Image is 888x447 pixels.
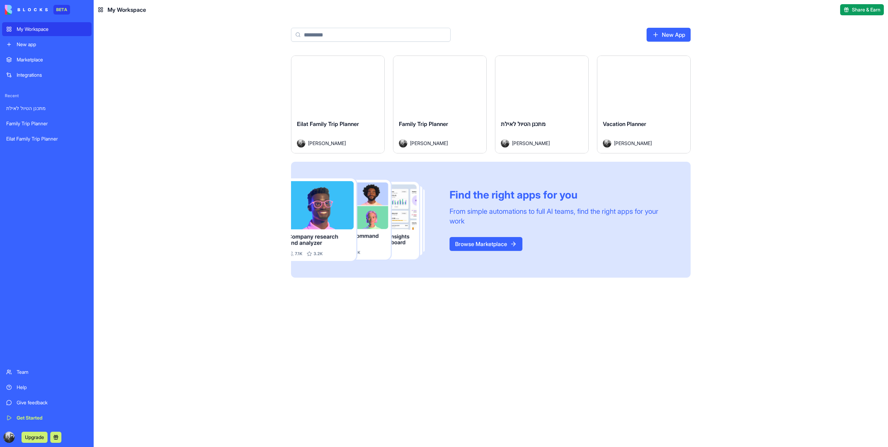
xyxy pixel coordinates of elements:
[840,4,884,15] button: Share & Earn
[2,22,92,36] a: My Workspace
[17,384,87,391] div: Help
[647,28,691,42] a: New App
[501,139,509,147] img: Avatar
[614,140,652,147] span: [PERSON_NAME]
[17,56,87,63] div: Marketplace
[410,140,448,147] span: [PERSON_NAME]
[450,188,674,201] div: Find the right apps for you
[291,178,438,261] img: Frame_181_egmpey.png
[2,53,92,67] a: Marketplace
[2,68,92,82] a: Integrations
[2,365,92,379] a: Team
[5,5,48,15] img: logo
[597,56,691,153] a: Vacation PlannerAvatar[PERSON_NAME]
[297,120,359,127] span: Eilat Family Trip Planner
[2,93,92,99] span: Recent
[501,120,546,127] span: מתכנן הטיול לאילת
[17,369,87,376] div: Team
[53,5,70,15] div: BETA
[5,5,70,15] a: BETA
[603,139,611,147] img: Avatar
[2,411,92,425] a: Get Started
[2,101,92,115] a: מתכנן הטיול לאילת
[6,135,87,142] div: Eilat Family Trip Planner
[2,396,92,410] a: Give feedback
[17,414,87,421] div: Get Started
[17,399,87,406] div: Give feedback
[291,56,385,153] a: Eilat Family Trip PlannerAvatar[PERSON_NAME]
[450,237,522,251] a: Browse Marketplace
[393,56,487,153] a: Family Trip PlannerAvatar[PERSON_NAME]
[17,71,87,78] div: Integrations
[22,433,48,440] a: Upgrade
[399,139,407,147] img: Avatar
[6,105,87,112] div: מתכנן הטיול לאילת
[450,206,674,226] div: From simple automations to full AI teams, find the right apps for your work
[3,432,15,443] img: ACg8ocI4zmFyMft-X1fN4UB3ZGLh860Gd5q7xPfn01t91-NWbBK8clcQ=s96-c
[6,120,87,127] div: Family Trip Planner
[399,120,448,127] span: Family Trip Planner
[297,139,305,147] img: Avatar
[2,132,92,146] a: Eilat Family Trip Planner
[2,380,92,394] a: Help
[308,140,346,147] span: [PERSON_NAME]
[512,140,550,147] span: [PERSON_NAME]
[2,117,92,130] a: Family Trip Planner
[17,26,87,33] div: My Workspace
[495,56,589,153] a: מתכנן הטיול לאילתAvatar[PERSON_NAME]
[17,41,87,48] div: New app
[22,432,48,443] button: Upgrade
[2,37,92,51] a: New app
[852,6,880,13] span: Share & Earn
[603,120,646,127] span: Vacation Planner
[108,6,146,14] span: My Workspace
